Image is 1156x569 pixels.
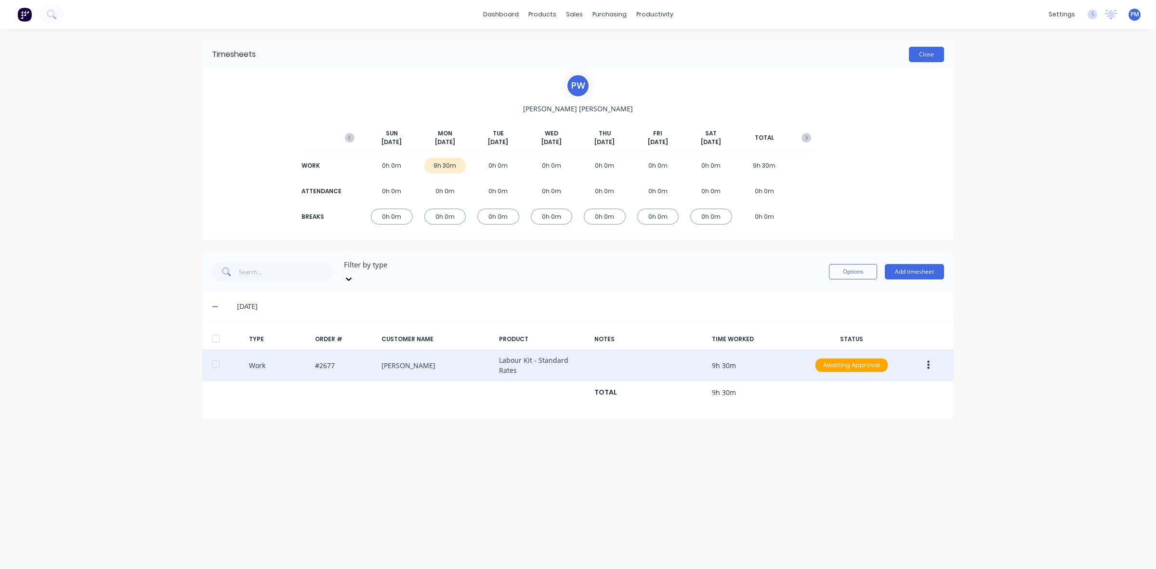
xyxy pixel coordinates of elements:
div: 0h 0m [477,158,519,173]
div: 0h 0m [690,158,732,173]
span: TOTAL [755,133,774,142]
div: 0h 0m [477,183,519,199]
span: FRI [653,129,662,138]
span: MON [438,129,452,138]
div: products [524,7,561,22]
span: PM [1130,10,1139,19]
span: [DATE] [701,138,721,146]
div: 0h 0m [637,158,679,173]
span: [DATE] [541,138,562,146]
div: BREAKS [302,212,340,221]
div: CUSTOMER NAME [381,335,491,344]
div: settings [1044,7,1080,22]
div: 0h 0m [690,209,732,225]
span: TUE [493,129,504,138]
div: 0h 0m [744,209,786,225]
span: [PERSON_NAME] [PERSON_NAME] [523,104,633,114]
div: 0h 0m [424,209,466,225]
div: purchasing [588,7,631,22]
div: TYPE [249,335,308,344]
div: STATUS [808,335,895,344]
span: [DATE] [594,138,615,146]
span: THU [599,129,611,138]
img: Factory [17,7,32,22]
button: Add timesheet [885,264,944,279]
div: WORK [302,161,340,170]
div: 0h 0m [744,183,786,199]
span: SAT [705,129,717,138]
div: 9h 30m [744,158,786,173]
span: [DATE] [381,138,402,146]
div: sales [561,7,588,22]
div: P W [566,74,590,98]
div: PRODUCT [499,335,587,344]
div: TIME WORKED [712,335,800,344]
div: ORDER # [315,335,374,344]
div: 0h 0m [371,209,413,225]
input: Search... [239,262,333,281]
div: [DATE] [237,301,944,312]
div: 0h 0m [637,183,679,199]
div: 9h 30m [424,158,466,173]
button: Close [909,47,944,62]
div: productivity [631,7,678,22]
span: SUN [386,129,398,138]
span: WED [545,129,558,138]
div: 0h 0m [531,158,573,173]
div: 0h 0m [477,209,519,225]
div: 0h 0m [584,183,626,199]
div: 0h 0m [371,183,413,199]
button: Options [829,264,877,279]
div: Awaiting Approval [815,358,888,372]
div: 0h 0m [424,183,466,199]
div: 0h 0m [531,209,573,225]
div: 0h 0m [584,209,626,225]
div: ATTENDANCE [302,187,340,196]
div: 0h 0m [637,209,679,225]
div: 0h 0m [690,183,732,199]
div: 0h 0m [531,183,573,199]
span: [DATE] [435,138,455,146]
div: Timesheets [212,49,256,60]
div: 0h 0m [584,158,626,173]
div: NOTES [594,335,704,344]
div: 0h 0m [371,158,413,173]
span: [DATE] [648,138,668,146]
span: [DATE] [488,138,508,146]
a: dashboard [478,7,524,22]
